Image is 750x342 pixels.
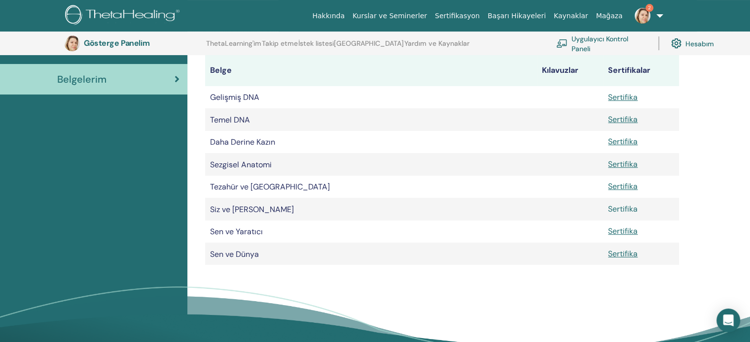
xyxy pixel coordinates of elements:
font: Takip etme [262,39,298,48]
a: Sertifika [608,159,638,169]
font: [GEOGRAPHIC_DATA] [334,39,404,48]
a: İstek listesi [298,39,334,55]
a: Sertifika [608,249,638,259]
font: Sertifikasyon [435,12,480,20]
a: Sertifika [608,181,638,191]
font: ThetaLearning'im [206,39,261,48]
font: Tezahür ve [GEOGRAPHIC_DATA] [210,182,330,192]
font: Sen ve Dünya [210,249,259,259]
a: Mağaza [592,7,626,25]
font: Gösterge Panelim [84,38,149,48]
a: Sertifika [608,136,638,147]
a: Sertifika [608,114,638,124]
a: ThetaLearning'im [206,39,261,55]
font: Hesabım [685,39,714,48]
img: chalkboard-teacher.svg [556,39,568,47]
font: Kılavuzlar [542,65,578,75]
img: default.jpg [635,8,650,24]
font: İstek listesi [298,39,334,48]
font: Kurslar ve Seminerler [353,12,427,20]
a: Kurslar ve Seminerler [349,7,431,25]
a: Hesabım [671,32,714,54]
font: Belgelerim [57,73,107,86]
a: Sertifika [608,204,638,214]
font: Sen ve Yaratıcı [210,226,263,237]
font: Siz ve [PERSON_NAME] [210,204,294,215]
a: Kaynaklar [550,7,592,25]
a: Uygulayıcı Kontrol Paneli [556,32,646,54]
font: Temel DNA [210,115,250,125]
font: Hakkında [312,12,345,20]
a: Başarı Hikayeleri [484,7,550,25]
a: [GEOGRAPHIC_DATA] [334,39,404,55]
font: Uygulayıcı Kontrol Paneli [571,34,628,53]
a: Sertifika [608,92,638,102]
img: logo.png [65,5,183,27]
font: Sertifikalar [608,65,650,75]
img: default.jpg [64,35,80,51]
a: Takip etme [262,39,298,55]
img: cog.svg [671,36,681,51]
a: Yardım ve Kaynaklar [404,39,469,55]
font: 2 [648,4,651,11]
font: Belge [210,65,232,75]
font: Tamamlanan Seminerler [57,42,169,55]
font: Başarı Hikayeleri [488,12,546,20]
font: Daha Derine Kazın [210,137,275,147]
font: Yardım ve Kaynaklar [404,39,469,48]
a: Hakkında [308,7,349,25]
div: Intercom Messenger'ı açın [716,309,740,332]
a: Sertifikasyon [431,7,484,25]
a: Sertifika [608,226,638,236]
font: Mağaza [596,12,622,20]
font: Sezgisel Anatomi [210,159,272,170]
font: Kaynaklar [554,12,588,20]
font: Gelişmiş DNA [210,92,259,102]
